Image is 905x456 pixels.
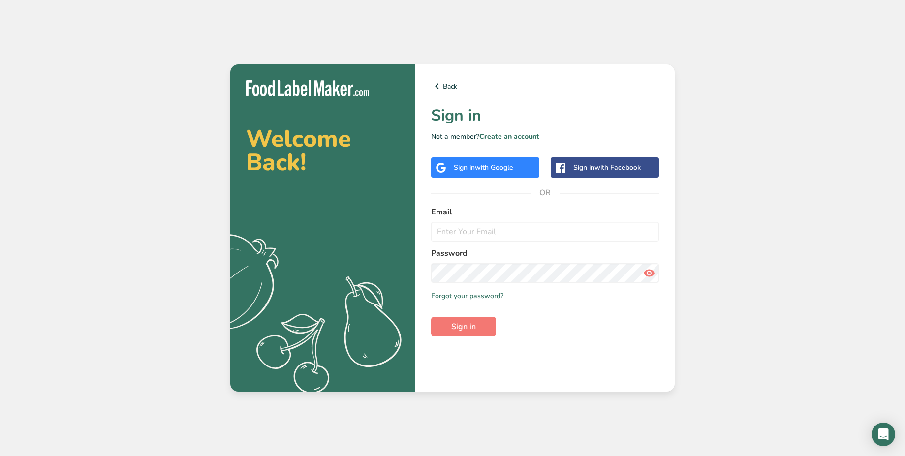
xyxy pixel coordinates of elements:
[531,178,560,208] span: OR
[454,162,513,173] div: Sign in
[872,423,895,446] div: Open Intercom Messenger
[594,163,641,172] span: with Facebook
[431,247,659,259] label: Password
[431,206,659,218] label: Email
[431,80,659,92] a: Back
[431,222,659,242] input: Enter Your Email
[431,291,503,301] a: Forgot your password?
[431,104,659,127] h1: Sign in
[431,131,659,142] p: Not a member?
[246,80,369,96] img: Food Label Maker
[479,132,539,141] a: Create an account
[431,317,496,336] button: Sign in
[246,127,400,174] h2: Welcome Back!
[573,162,641,173] div: Sign in
[451,321,476,333] span: Sign in
[475,163,513,172] span: with Google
